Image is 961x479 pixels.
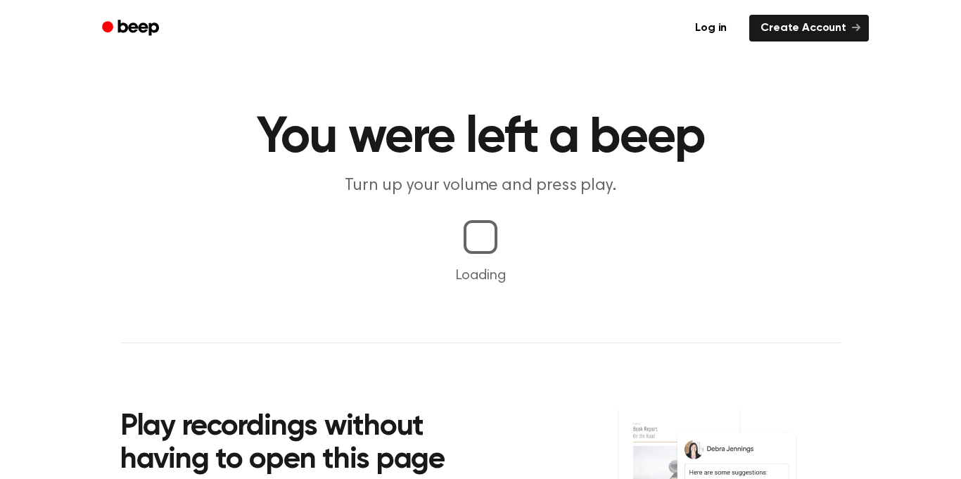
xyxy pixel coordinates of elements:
[92,15,172,42] a: Beep
[17,265,944,286] p: Loading
[120,113,841,163] h1: You were left a beep
[120,411,499,478] h2: Play recordings without having to open this page
[681,12,741,44] a: Log in
[749,15,869,41] a: Create Account
[210,174,751,198] p: Turn up your volume and press play.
